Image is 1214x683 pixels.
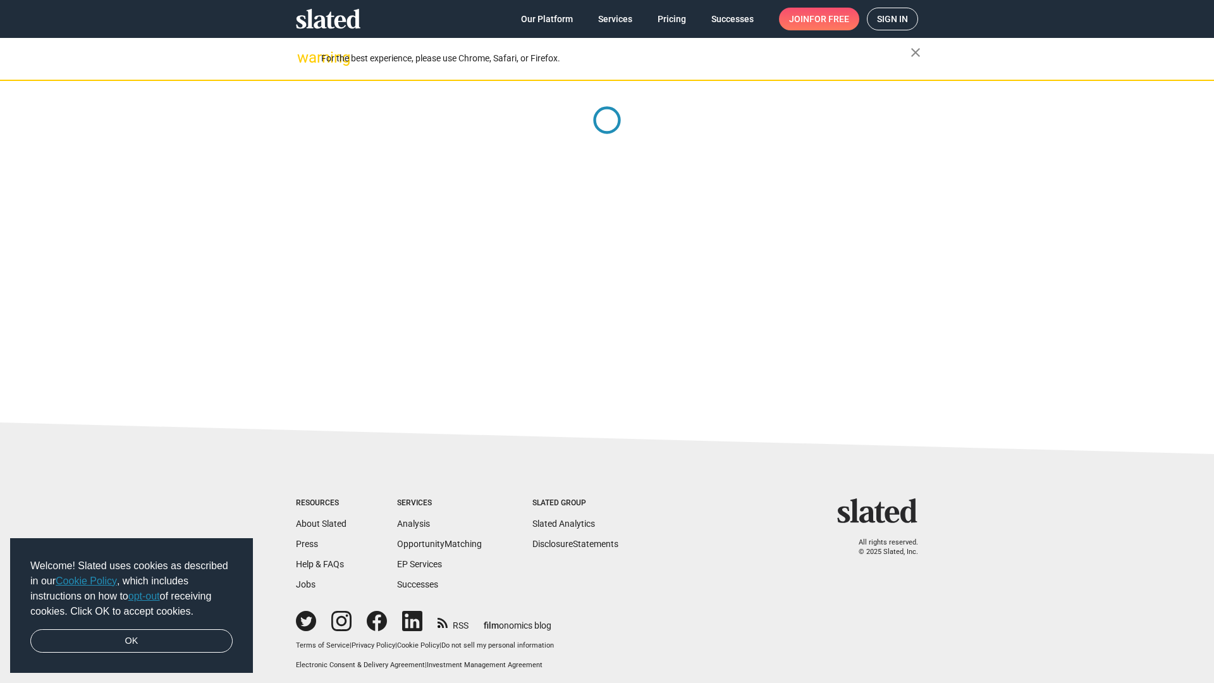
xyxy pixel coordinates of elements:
[867,8,918,30] a: Sign in
[789,8,849,30] span: Join
[397,641,439,649] a: Cookie Policy
[56,575,117,586] a: Cookie Policy
[296,539,318,549] a: Press
[321,50,910,67] div: For the best experience, please use Chrome, Safari, or Firefox.
[296,519,346,529] a: About Slated
[395,641,397,649] span: |
[441,641,554,651] button: Do not sell my personal information
[30,629,233,653] a: dismiss cookie message
[484,610,551,632] a: filmonomics blog
[397,519,430,529] a: Analysis
[588,8,642,30] a: Services
[296,498,346,508] div: Resources
[711,8,754,30] span: Successes
[845,538,918,557] p: All rights reserved. © 2025 Slated, Inc.
[779,8,859,30] a: Joinfor free
[30,558,233,619] span: Welcome! Slated uses cookies as described in our , which includes instructions on how to of recei...
[701,8,764,30] a: Successes
[350,641,352,649] span: |
[397,559,442,569] a: EP Services
[532,519,595,529] a: Slated Analytics
[877,8,908,30] span: Sign in
[511,8,583,30] a: Our Platform
[532,498,618,508] div: Slated Group
[297,50,312,65] mat-icon: warning
[397,498,482,508] div: Services
[10,538,253,674] div: cookieconsent
[439,641,441,649] span: |
[532,539,618,549] a: DisclosureStatements
[598,8,632,30] span: Services
[658,8,686,30] span: Pricing
[128,591,160,601] a: opt-out
[427,661,543,669] a: Investment Management Agreement
[397,579,438,589] a: Successes
[484,620,499,631] span: film
[352,641,395,649] a: Privacy Policy
[425,661,427,669] span: |
[397,539,482,549] a: OpportunityMatching
[296,661,425,669] a: Electronic Consent & Delivery Agreement
[438,612,469,632] a: RSS
[296,641,350,649] a: Terms of Service
[647,8,696,30] a: Pricing
[908,45,923,60] mat-icon: close
[296,579,316,589] a: Jobs
[521,8,573,30] span: Our Platform
[809,8,849,30] span: for free
[296,559,344,569] a: Help & FAQs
